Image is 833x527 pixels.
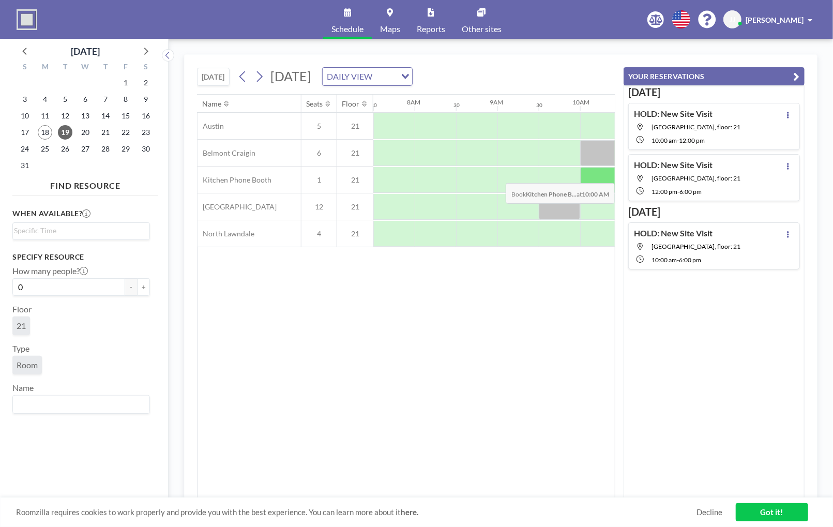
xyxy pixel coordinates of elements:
[18,125,32,140] span: Sunday, August 17, 2025
[118,142,133,156] span: Friday, August 29, 2025
[38,142,52,156] span: Monday, August 25, 2025
[118,76,133,90] span: Friday, August 1, 2025
[730,15,736,24] span: JJ
[628,86,800,99] h3: [DATE]
[375,70,395,83] input: Search for option
[38,92,52,107] span: Monday, August 4, 2025
[98,109,113,123] span: Thursday, August 14, 2025
[371,102,377,109] div: 30
[337,229,373,238] span: 21
[307,99,323,109] div: Seats
[118,92,133,107] span: Friday, August 8, 2025
[71,44,100,58] div: [DATE]
[13,396,149,413] div: Search for option
[652,188,677,195] span: 12:00 PM
[301,122,337,131] span: 5
[652,256,677,264] span: 10:00 AM
[139,125,153,140] span: Saturday, August 23, 2025
[453,102,460,109] div: 30
[337,122,373,131] span: 21
[679,137,705,144] span: 12:00 PM
[12,176,158,191] h4: FIND RESOURCE
[634,160,713,170] h4: HOLD: New Site Visit
[203,99,222,109] div: Name
[337,148,373,158] span: 21
[78,92,93,107] span: Wednesday, August 6, 2025
[677,137,679,144] span: -
[12,252,150,262] h3: Specify resource
[677,188,679,195] span: -
[95,61,115,74] div: T
[198,202,277,212] span: [GEOGRAPHIC_DATA]
[697,507,723,517] a: Decline
[526,190,577,198] b: Kitchen Phone B...
[58,125,72,140] span: Tuesday, August 19, 2025
[301,229,337,238] span: 4
[58,109,72,123] span: Tuesday, August 12, 2025
[138,278,150,296] button: +
[13,223,149,238] div: Search for option
[198,122,224,131] span: Austin
[55,61,75,74] div: T
[139,92,153,107] span: Saturday, August 9, 2025
[270,68,311,84] span: [DATE]
[652,174,740,182] span: Little Village, floor: 21
[380,25,400,33] span: Maps
[38,125,52,140] span: Monday, August 18, 2025
[125,278,138,296] button: -
[16,507,697,517] span: Roomzilla requires cookies to work properly and provide you with the best experience. You can lea...
[198,229,254,238] span: North Lawndale
[331,25,364,33] span: Schedule
[18,142,32,156] span: Sunday, August 24, 2025
[18,158,32,173] span: Sunday, August 31, 2025
[401,507,418,517] a: here.
[98,125,113,140] span: Thursday, August 21, 2025
[337,175,373,185] span: 21
[17,9,37,30] img: organization-logo
[634,109,713,119] h4: HOLD: New Site Visit
[652,123,740,131] span: Little Village, floor: 21
[197,68,230,86] button: [DATE]
[14,398,144,411] input: Search for option
[746,16,804,24] span: [PERSON_NAME]
[78,109,93,123] span: Wednesday, August 13, 2025
[12,383,34,393] label: Name
[536,102,542,109] div: 30
[582,190,609,198] b: 10:00 AM
[17,321,26,331] span: 21
[624,67,805,85] button: YOUR RESERVATIONS
[14,225,144,236] input: Search for option
[98,92,113,107] span: Thursday, August 7, 2025
[75,61,96,74] div: W
[58,142,72,156] span: Tuesday, August 26, 2025
[139,76,153,90] span: Saturday, August 2, 2025
[301,148,337,158] span: 6
[198,148,255,158] span: Belmont Craigin
[78,125,93,140] span: Wednesday, August 20, 2025
[572,98,589,106] div: 10AM
[139,109,153,123] span: Saturday, August 16, 2025
[490,98,503,106] div: 9AM
[679,188,702,195] span: 6:00 PM
[35,61,55,74] div: M
[634,228,713,238] h4: HOLD: New Site Visit
[12,266,88,276] label: How many people?
[628,205,800,218] h3: [DATE]
[342,99,360,109] div: Floor
[337,202,373,212] span: 21
[736,503,808,521] a: Got it!
[323,68,412,85] div: Search for option
[118,125,133,140] span: Friday, August 22, 2025
[98,142,113,156] span: Thursday, August 28, 2025
[139,142,153,156] span: Saturday, August 30, 2025
[652,243,740,250] span: Little Village, floor: 21
[12,343,29,354] label: Type
[78,142,93,156] span: Wednesday, August 27, 2025
[407,98,420,106] div: 8AM
[18,92,32,107] span: Sunday, August 3, 2025
[506,183,615,204] span: Book at
[17,360,38,370] span: Room
[38,109,52,123] span: Monday, August 11, 2025
[652,137,677,144] span: 10:00 AM
[15,61,35,74] div: S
